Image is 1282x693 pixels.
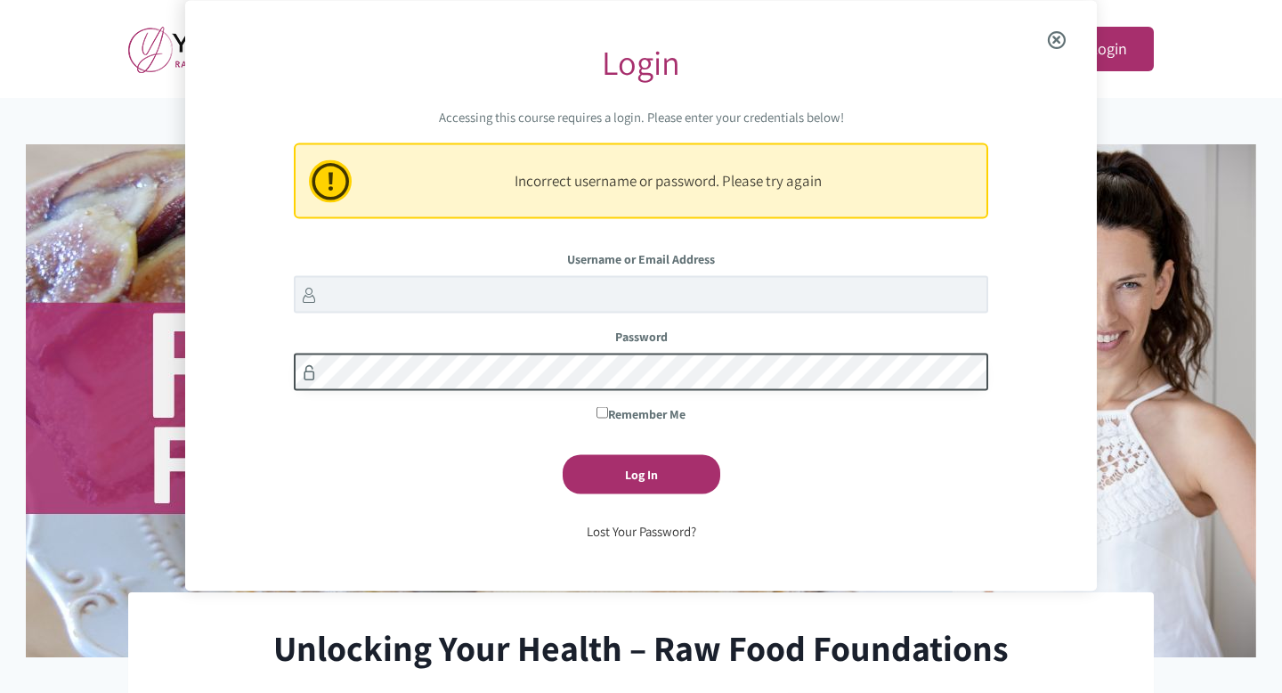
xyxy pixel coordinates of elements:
div: Incorrect username or password. Please try again [362,169,972,193]
div: Login modal [185,1,1097,591]
h1: Unlocking Your Health – Raw Food Foundations [157,621,1125,674]
label: Password [294,327,987,346]
label: Remember Me [294,404,987,424]
div: Login [294,36,987,90]
input: Remember Me [596,407,608,419]
a: Lost Your Password? [587,522,696,539]
label: Username or Email Address [294,249,987,269]
span: Close the login modal [1023,12,1091,69]
div: Accessing this course requires a login. Please enter your credentials below! [294,107,987,128]
input: Log In [563,455,720,493]
a: Login [1063,27,1154,72]
img: yifat_logo41_en.png [128,26,326,73]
